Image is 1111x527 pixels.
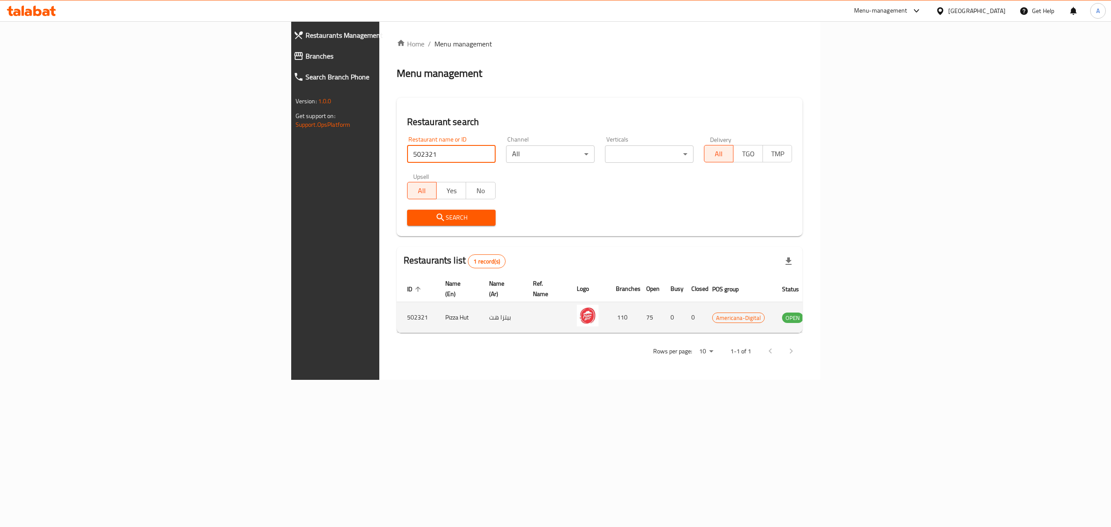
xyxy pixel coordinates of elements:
[664,302,684,333] td: 0
[948,6,1006,16] div: [GEOGRAPHIC_DATA]
[407,182,437,199] button: All
[713,313,764,323] span: Americana-Digital
[763,145,792,162] button: TMP
[782,284,810,294] span: Status
[730,346,751,357] p: 1-1 of 1
[296,110,335,122] span: Get support on:
[737,148,759,160] span: TGO
[296,96,317,107] span: Version:
[407,210,496,226] button: Search
[411,184,434,197] span: All
[506,145,595,163] div: All
[306,51,470,61] span: Branches
[397,276,858,333] table: enhanced table
[782,313,803,323] div: OPEN
[854,6,907,16] div: Menu-management
[639,276,664,302] th: Open
[397,39,803,49] nav: breadcrumb
[710,136,732,142] label: Delivery
[468,254,506,268] div: Total records count
[704,145,734,162] button: All
[318,96,332,107] span: 1.0.0
[696,345,717,358] div: Rows per page:
[577,305,598,326] img: Pizza Hut
[286,46,477,66] a: Branches
[404,254,506,268] h2: Restaurants list
[407,145,496,163] input: Search for restaurant name or ID..
[605,145,694,163] div: ​
[712,284,750,294] span: POS group
[468,257,505,266] span: 1 record(s)
[286,66,477,87] a: Search Branch Phone
[782,313,803,323] span: OPEN
[609,302,639,333] td: 110
[407,284,424,294] span: ID
[413,173,429,179] label: Upsell
[489,278,516,299] span: Name (Ar)
[286,25,477,46] a: Restaurants Management
[653,346,692,357] p: Rows per page:
[684,302,705,333] td: 0
[733,145,763,162] button: TGO
[436,182,466,199] button: Yes
[296,119,351,130] a: Support.OpsPlatform
[664,276,684,302] th: Busy
[306,72,470,82] span: Search Branch Phone
[414,212,489,223] span: Search
[440,184,463,197] span: Yes
[482,302,526,333] td: بيتزا هت
[684,276,705,302] th: Closed
[533,278,559,299] span: Ref. Name
[445,278,472,299] span: Name (En)
[570,276,609,302] th: Logo
[397,66,482,80] h2: Menu management
[708,148,730,160] span: All
[1096,6,1100,16] span: A
[766,148,789,160] span: TMP
[466,182,496,199] button: No
[306,30,470,40] span: Restaurants Management
[470,184,492,197] span: No
[609,276,639,302] th: Branches
[407,115,792,128] h2: Restaurant search
[778,251,799,272] div: Export file
[639,302,664,333] td: 75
